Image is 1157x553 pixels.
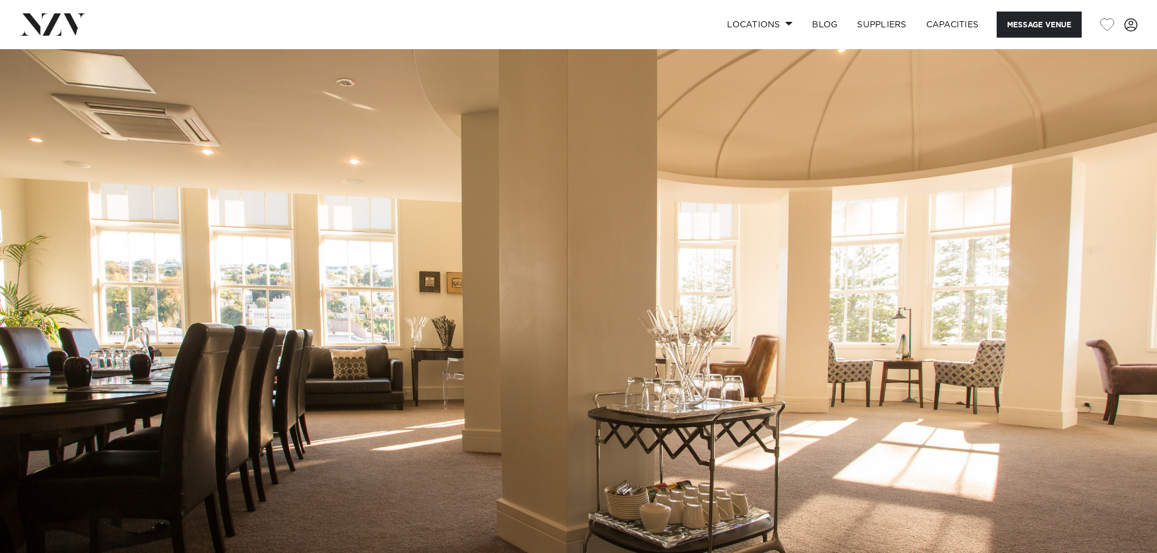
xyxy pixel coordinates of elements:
[997,12,1082,38] button: Message Venue
[847,12,916,38] a: SUPPLIERS
[916,12,989,38] a: Capacities
[802,12,847,38] a: BLOG
[19,13,86,35] img: nzv-logo.png
[717,12,802,38] a: Locations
